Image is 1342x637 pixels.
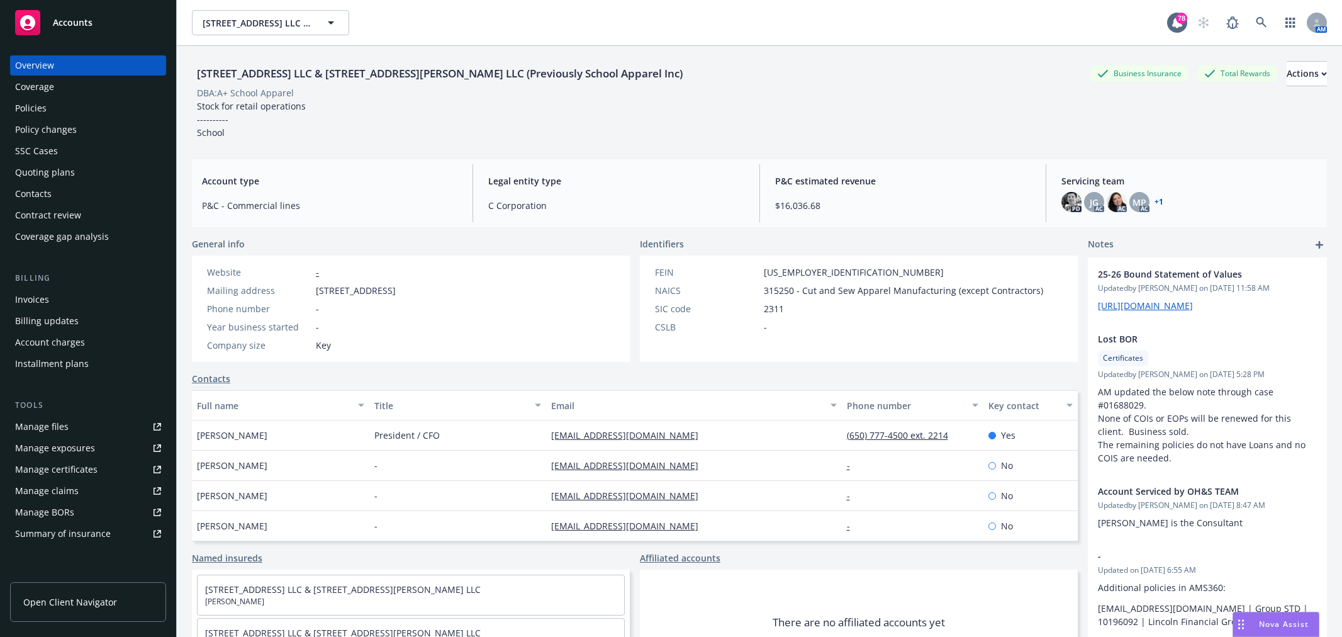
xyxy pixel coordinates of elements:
div: Tools [10,399,166,412]
div: Contacts [15,184,52,204]
a: Policies [10,98,166,118]
span: [STREET_ADDRESS] [316,284,396,297]
div: Manage certificates [15,459,98,480]
div: Total Rewards [1198,65,1277,81]
a: - [847,459,860,471]
span: Updated by [PERSON_NAME] on [DATE] 5:28 PM [1098,369,1317,380]
a: - [847,490,860,502]
div: [STREET_ADDRESS] LLC & [STREET_ADDRESS][PERSON_NAME] LLC (Previously School Apparel Inc) [192,65,688,82]
span: - [374,519,377,533]
span: Open Client Navigator [23,595,117,609]
a: [URL][DOMAIN_NAME] [1098,300,1193,312]
a: [EMAIL_ADDRESS][DOMAIN_NAME] [551,429,708,441]
span: [PERSON_NAME] [197,519,267,533]
span: No [1001,459,1013,472]
a: Report a Bug [1220,10,1245,35]
a: Installment plans [10,354,166,374]
div: Manage exposures [15,438,95,458]
button: Full name [192,390,369,420]
span: Manage exposures [10,438,166,458]
div: Drag to move [1233,612,1249,636]
span: P&C - Commercial lines [202,199,457,212]
span: Accounts [53,18,92,28]
span: - [316,320,319,334]
span: C Corporation [488,199,744,212]
div: Manage claims [15,481,79,501]
a: Contacts [192,372,230,385]
span: Legal entity type [488,174,744,188]
a: Start snowing [1191,10,1216,35]
span: Account type [202,174,457,188]
span: [PERSON_NAME] is the Consultant [1098,517,1243,529]
span: Certificates [1103,352,1143,364]
p: [EMAIL_ADDRESS][DOMAIN_NAME] | Group STD | 10196092 | Lincoln Financial Group | [DATE] [1098,602,1317,628]
span: - [1098,550,1284,563]
span: [PERSON_NAME] [205,596,617,607]
a: Coverage gap analysis [10,227,166,247]
a: Coverage [10,77,166,97]
a: Invoices [10,290,166,310]
div: Manage BORs [15,502,74,522]
div: SIC code [655,302,759,315]
a: Quoting plans [10,162,166,183]
span: Servicing team [1061,174,1317,188]
span: Account Serviced by OH&S TEAM [1098,485,1284,498]
div: Billing [10,272,166,285]
div: NAICS [655,284,759,297]
div: FEIN [655,266,759,279]
button: Actions [1287,61,1327,86]
span: - [764,320,767,334]
a: [EMAIL_ADDRESS][DOMAIN_NAME] [551,520,708,532]
p: AM updated the below note through case #01688029. None of COIs or EOPs will be renewed for this c... [1098,385,1317,465]
button: Phone number [842,390,983,420]
div: Full name [197,399,350,412]
img: photo [1061,192,1082,212]
div: Invoices [15,290,49,310]
div: SSC Cases [15,141,58,161]
div: Key contact [988,399,1059,412]
a: Affiliated accounts [640,551,720,565]
span: Updated by [PERSON_NAME] on [DATE] 11:58 AM [1098,283,1317,294]
a: Contract review [10,205,166,225]
span: Nova Assist [1259,619,1309,629]
div: Policy changes [15,120,77,140]
div: Installment plans [15,354,89,374]
div: Policies [15,98,47,118]
div: Analytics hub [10,569,166,582]
div: Company size [207,339,311,352]
div: Lost BORCertificatesUpdatedby [PERSON_NAME] on [DATE] 5:28 PMAM updated the below note through ca... [1088,322,1327,475]
button: Title [369,390,547,420]
a: Manage files [10,417,166,437]
div: Overview [15,55,54,76]
a: Contacts [10,184,166,204]
div: Mailing address [207,284,311,297]
a: Manage certificates [10,459,166,480]
button: [STREET_ADDRESS] LLC & [STREET_ADDRESS][PERSON_NAME] LLC (Previously School Apparel Inc) [192,10,349,35]
div: 25-26 Bound Statement of ValuesUpdatedby [PERSON_NAME] on [DATE] 11:58 AM[URL][DOMAIN_NAME] [1088,257,1327,322]
a: - [847,520,860,532]
img: photo [1107,192,1127,212]
span: No [1001,519,1013,533]
div: CSLB [655,320,759,334]
span: There are no affiliated accounts yet [773,615,945,630]
span: 25-26 Bound Statement of Values [1098,268,1284,281]
a: - [316,266,319,278]
a: [EMAIL_ADDRESS][DOMAIN_NAME] [551,459,708,471]
span: Updated by [PERSON_NAME] on [DATE] 8:47 AM [1098,500,1317,511]
a: Named insureds [192,551,262,565]
span: [PERSON_NAME] [197,489,267,502]
span: 315250 - Cut and Sew Apparel Manufacturing (except Contractors) [764,284,1043,297]
span: Stock for retail operations ---------- School [197,100,306,138]
div: Account Serviced by OH&S TEAMUpdatedby [PERSON_NAME] on [DATE] 8:47 AM[PERSON_NAME] is the Consul... [1088,475,1327,539]
span: [PERSON_NAME] [197,429,267,442]
button: Nova Assist [1233,612,1319,637]
a: [STREET_ADDRESS] LLC & [STREET_ADDRESS][PERSON_NAME] LLC [205,583,481,595]
div: Manage files [15,417,69,437]
div: Summary of insurance [15,524,111,544]
a: (650) 777-4500 ext. 2214 [847,429,958,441]
span: - [316,302,319,315]
a: SSC Cases [10,141,166,161]
span: General info [192,237,245,251]
div: Phone number [207,302,311,315]
div: Billing updates [15,311,79,331]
